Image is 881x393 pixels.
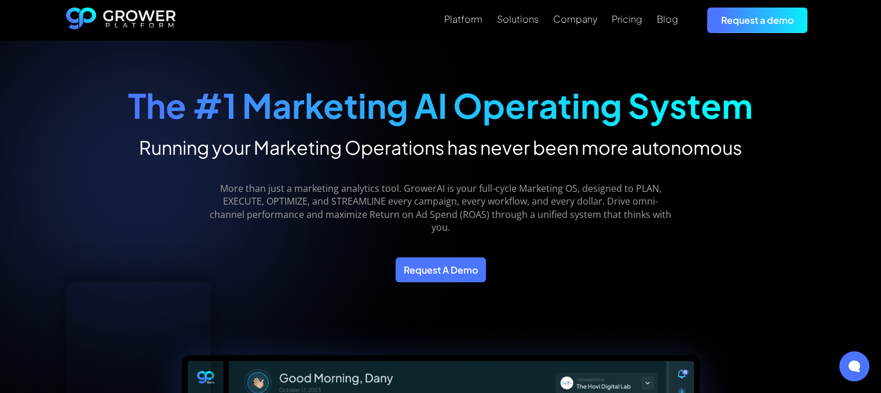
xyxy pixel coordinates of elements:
[396,257,486,282] a: Request A Demo
[657,12,678,26] a: Blog
[128,136,753,159] h2: Running your Marketing Operations has never been more autonomous
[553,12,597,26] a: Company
[553,13,597,24] div: Company
[128,84,753,126] strong: The #1 Marketing AI Operating System
[497,13,539,24] div: Solutions
[444,13,482,24] div: Platform
[497,12,539,26] a: Solutions
[208,182,673,234] p: More than just a marketing analytics tool. GrowerAI is your full-cycle Marketing OS, designed to ...
[444,12,482,26] a: Platform
[612,12,642,26] a: Pricing
[612,13,642,24] div: Pricing
[707,8,807,32] a: Request a demo
[66,8,176,33] a: home
[657,13,678,24] div: Blog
